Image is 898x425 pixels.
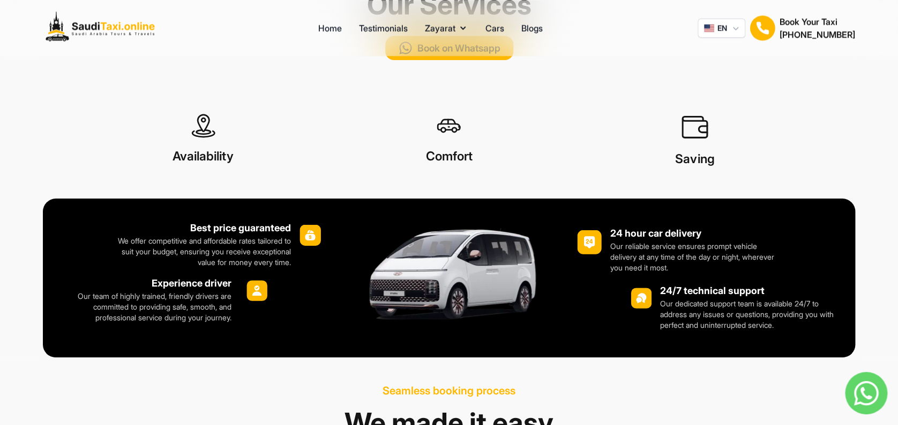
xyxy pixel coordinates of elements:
button: EN [698,18,745,38]
button: Zayarat [425,21,468,34]
a: Testimonials [359,21,408,34]
h1: Availability [80,149,326,170]
h1: Book Your Taxi [780,15,855,28]
h1: 24/7 technical support [660,283,834,298]
img: location [682,114,708,141]
h2: [PHONE_NUMBER] [780,28,855,41]
img: bestCar [359,224,539,332]
img: bestPrice [246,280,267,301]
p: Seamless booking process [80,383,818,398]
h1: 24 hour car delivery [610,225,780,240]
p: Our team of highly trained, friendly drivers are committed to providing safe, smooth, and profess... [64,291,231,323]
span: EN [717,23,727,33]
img: location [191,114,215,138]
h1: Comfort [326,149,572,168]
div: Book Your Taxi [780,15,855,41]
h1: Best price guaranteed [118,220,291,235]
a: Blogs [521,21,543,34]
img: Logo [43,9,163,47]
h1: Saving [572,151,818,173]
img: bestPrice [631,288,652,309]
img: whatsapp [845,372,887,414]
a: Home [318,21,342,34]
img: Book Your Taxi [750,15,775,41]
p: Our dedicated support team is available 24/7 to address any issues or questions, providing you wi... [660,298,834,331]
img: bestPrice [577,230,602,254]
img: location [437,114,461,138]
a: Cars [485,21,504,34]
img: bestPrice [300,224,320,245]
p: We offer competitive and affordable rates tailored to suit your budget, ensuring you receive exce... [118,235,291,267]
h1: Experience driver [64,276,231,291]
p: Our reliable service ensures prompt vehicle delivery at any time of the day or night, wherever yo... [610,240,780,273]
